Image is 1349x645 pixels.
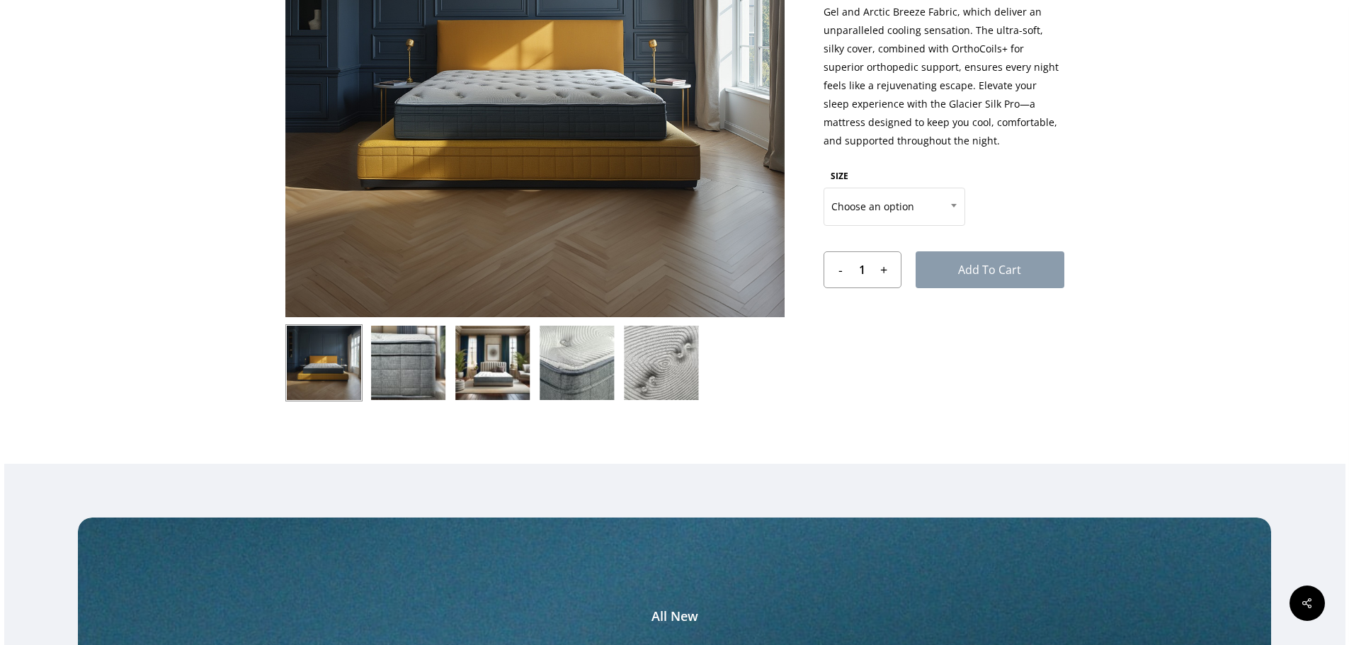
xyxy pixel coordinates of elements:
span: Choose an option [824,192,964,222]
label: SIZE [831,170,848,182]
span: All [651,609,667,624]
input: Product quantity [848,252,875,287]
input: - [824,252,849,287]
h4: All New [430,601,918,624]
span: New [671,609,698,624]
span: Choose an option [824,188,965,226]
iframe: Secure express checkout frame [838,305,1050,345]
input: + [876,252,901,287]
button: Add to cart [916,251,1064,288]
